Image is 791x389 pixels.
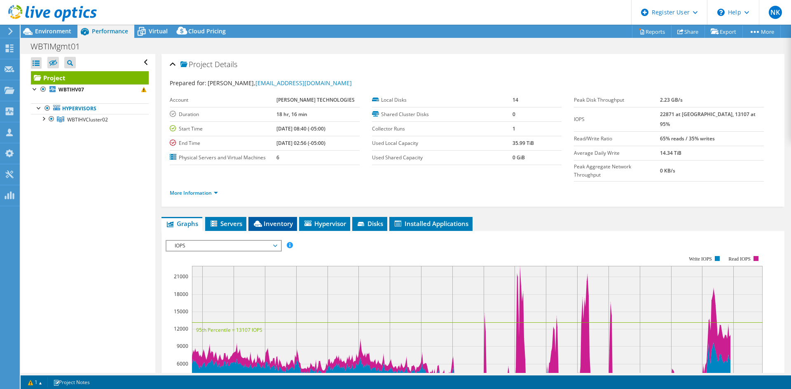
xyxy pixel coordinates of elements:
[174,325,188,332] text: 12000
[31,114,149,125] a: WBTIHVCluster02
[170,125,276,133] label: Start Time
[253,219,293,228] span: Inventory
[769,6,782,19] span: NK
[574,115,660,123] label: IOPS
[372,125,513,133] label: Collector Runs
[188,27,226,35] span: Cloud Pricing
[31,84,149,95] a: WBTIHV07
[276,111,307,118] b: 18 hr, 16 min
[35,27,71,35] span: Environment
[170,79,206,87] label: Prepared for:
[660,135,715,142] b: 65% reads / 35% writes
[372,110,513,119] label: Shared Cluster Disks
[59,86,84,93] b: WBTIHV07
[47,377,96,387] a: Project Notes
[174,273,188,280] text: 21000
[180,61,213,69] span: Project
[632,25,672,38] a: Reports
[276,125,325,132] b: [DATE] 08:40 (-05:00)
[22,377,48,387] a: 1
[372,154,513,162] label: Used Shared Capacity
[170,110,276,119] label: Duration
[255,79,352,87] a: [EMAIL_ADDRESS][DOMAIN_NAME]
[67,116,108,123] span: WBTIHVCluster02
[372,139,513,147] label: Used Local Capacity
[170,154,276,162] label: Physical Servers and Virtual Machines
[149,27,168,35] span: Virtual
[671,25,705,38] a: Share
[689,256,712,262] text: Write IOPS
[31,71,149,84] a: Project
[704,25,743,38] a: Export
[717,9,725,16] svg: \n
[742,25,781,38] a: More
[513,111,515,118] b: 0
[170,189,218,196] a: More Information
[729,256,751,262] text: Read IOPS
[174,308,188,315] text: 15000
[513,125,515,132] b: 1
[276,140,325,147] b: [DATE] 02:56 (-05:00)
[513,96,518,103] b: 14
[393,219,468,228] span: Installed Applications
[660,96,683,103] b: 2.23 GB/s
[166,219,198,228] span: Graphs
[208,79,352,87] span: [PERSON_NAME],
[177,360,188,367] text: 6000
[660,149,681,156] b: 14.34 TiB
[276,96,355,103] b: [PERSON_NAME] TECHNOLOGIES
[660,111,756,128] b: 22871 at [GEOGRAPHIC_DATA], 13107 at 95%
[209,219,242,228] span: Servers
[574,163,660,179] label: Peak Aggregate Network Throughput
[31,103,149,114] a: Hypervisors
[513,140,534,147] b: 35.99 TiB
[177,342,188,349] text: 9000
[574,96,660,104] label: Peak Disk Throughput
[372,96,513,104] label: Local Disks
[574,149,660,157] label: Average Daily Write
[171,241,276,251] span: IOPS
[574,135,660,143] label: Read/Write Ratio
[513,154,525,161] b: 0 GiB
[276,154,279,161] b: 6
[303,219,346,228] span: Hypervisor
[170,139,276,147] label: End Time
[356,219,383,228] span: Disks
[196,326,262,333] text: 95th Percentile = 13107 IOPS
[92,27,128,35] span: Performance
[27,42,93,51] h1: WBTIMgmt01
[170,96,276,104] label: Account
[174,291,188,298] text: 18000
[660,167,675,174] b: 0 KB/s
[215,59,237,69] span: Details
